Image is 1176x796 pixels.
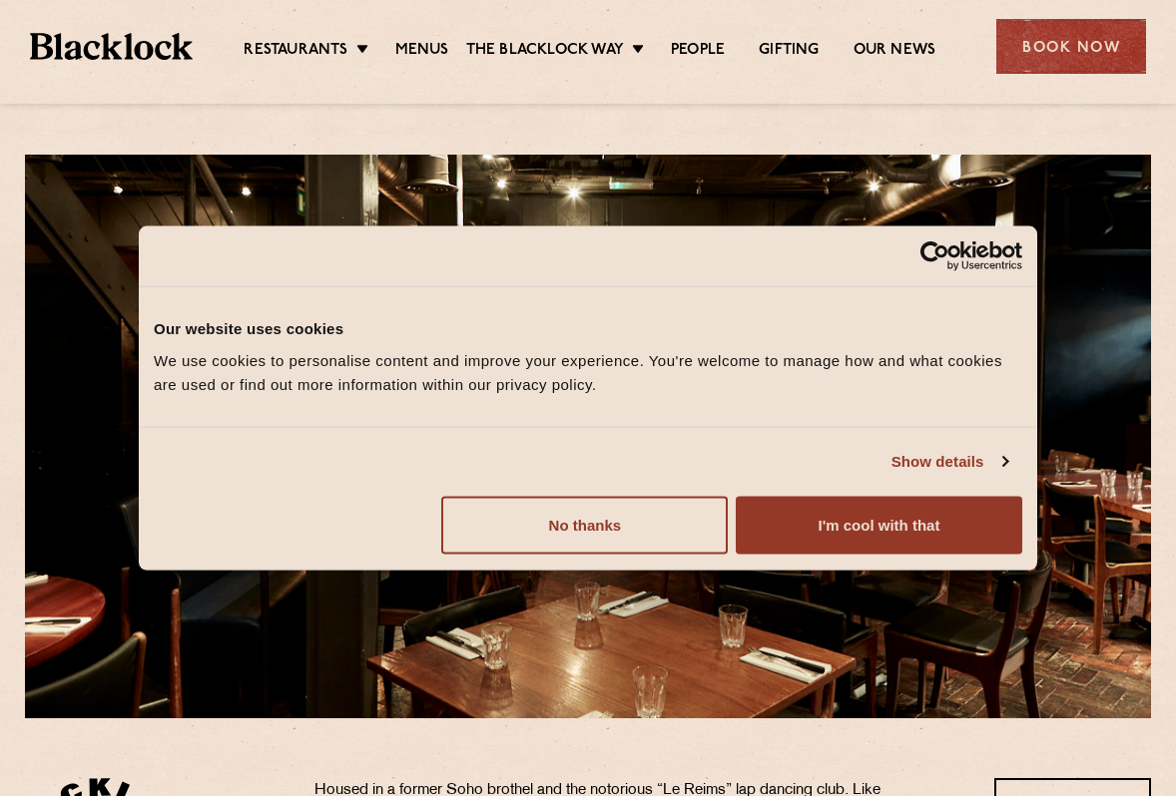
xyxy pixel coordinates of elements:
a: Show details [891,450,1007,474]
a: Our News [854,41,936,63]
div: Book Now [996,19,1146,74]
button: I'm cool with that [736,496,1022,554]
a: Gifting [759,41,819,63]
div: Our website uses cookies [154,317,1022,341]
a: Restaurants [244,41,347,63]
a: The Blacklock Way [466,41,624,63]
a: People [671,41,725,63]
a: Usercentrics Cookiebot - opens in a new window [848,241,1022,271]
button: No thanks [441,496,728,554]
img: BL_Textured_Logo-footer-cropped.svg [30,33,193,61]
div: We use cookies to personalise content and improve your experience. You're welcome to manage how a... [154,348,1022,396]
a: Menus [395,41,449,63]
